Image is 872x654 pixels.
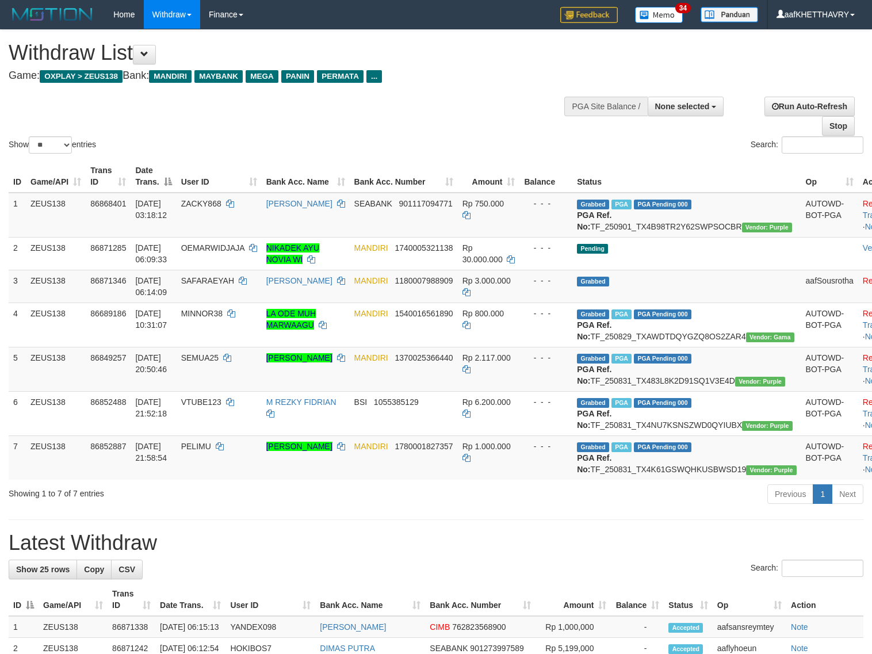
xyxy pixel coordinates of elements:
td: Rp 1,000,000 [536,616,611,638]
a: Note [791,644,808,653]
td: 7 [9,435,26,480]
td: 6 [9,391,26,435]
span: Vendor URL: https://trx4.1velocity.biz [735,377,785,387]
th: User ID: activate to sort column ascending [225,583,315,616]
span: 86868401 [90,199,126,208]
span: Rp 800.000 [462,309,504,318]
th: Action [786,583,863,616]
b: PGA Ref. No: [577,365,611,385]
th: Bank Acc. Number: activate to sort column ascending [425,583,536,616]
div: PGA Site Balance / [564,97,647,116]
a: Run Auto-Refresh [764,97,855,116]
div: - - - [524,275,568,286]
td: ZEUS138 [26,270,86,303]
span: [DATE] 06:14:09 [135,276,167,297]
span: CIMB [430,622,450,632]
span: Marked by aaftrukkakada [611,200,632,209]
b: PGA Ref. No: [577,320,611,341]
span: MAYBANK [194,70,243,83]
span: MANDIRI [354,442,388,451]
span: 86871346 [90,276,126,285]
span: Vendor URL: https://trx4.1velocity.biz [742,223,792,232]
span: Copy 1740005321138 to clipboard [395,243,453,253]
th: Trans ID: activate to sort column ascending [108,583,155,616]
span: 86852887 [90,442,126,451]
img: Button%20Memo.svg [635,7,683,23]
th: Date Trans.: activate to sort column ascending [155,583,225,616]
a: [PERSON_NAME] [266,199,332,208]
input: Search: [782,136,863,154]
span: Marked by aafsolysreylen [611,398,632,408]
td: aafSousrotha [801,270,858,303]
span: Rp 6.200.000 [462,397,511,407]
td: 4 [9,303,26,347]
span: 86689186 [90,309,126,318]
span: Rp 3.000.000 [462,276,511,285]
span: Copy 901117094771 to clipboard [399,199,452,208]
span: Rp 750.000 [462,199,504,208]
a: [PERSON_NAME] [320,622,386,632]
span: OEMARWIDJAJA [181,243,244,253]
span: Marked by aafsolysreylen [611,442,632,452]
th: Trans ID: activate to sort column ascending [86,160,131,193]
td: 5 [9,347,26,391]
h1: Latest Withdraw [9,531,863,554]
td: AUTOWD-BOT-PGA [801,193,858,238]
span: [DATE] 20:50:46 [135,353,167,374]
td: AUTOWD-BOT-PGA [801,435,858,480]
span: OXPLAY > ZEUS138 [40,70,123,83]
td: ZEUS138 [26,391,86,435]
span: Accepted [668,644,703,654]
span: MINNOR38 [181,309,223,318]
b: PGA Ref. No: [577,409,611,430]
span: [DATE] 06:09:33 [135,243,167,264]
td: ZEUS138 [26,303,86,347]
span: PGA Pending [634,200,691,209]
th: ID: activate to sort column descending [9,583,39,616]
span: PGA Pending [634,398,691,408]
span: 34 [675,3,691,13]
h1: Withdraw List [9,41,570,64]
span: 86849257 [90,353,126,362]
span: Copy 1055385129 to clipboard [374,397,419,407]
div: - - - [524,242,568,254]
span: 86852488 [90,397,126,407]
a: Show 25 rows [9,560,77,579]
div: - - - [524,352,568,364]
span: Vendor URL: https://trx4.1velocity.biz [746,465,796,475]
span: PGA Pending [634,442,691,452]
td: TF_250829_TXAWDTDQYGZQ8OS2ZAR4 [572,303,801,347]
th: Status: activate to sort column ascending [664,583,712,616]
span: Copy 762823568900 to clipboard [452,622,506,632]
div: - - - [524,441,568,452]
td: ZEUS138 [26,193,86,238]
span: None selected [655,102,710,111]
td: ZEUS138 [26,237,86,270]
td: ZEUS138 [39,616,108,638]
span: Pending [577,244,608,254]
td: TF_250831_TX4K61GSWQHKUSBWSD19 [572,435,801,480]
input: Search: [782,560,863,577]
th: Date Trans.: activate to sort column descending [131,160,176,193]
span: Grabbed [577,398,609,408]
td: aafsansreymtey [713,616,786,638]
span: Copy 901273997589 to clipboard [470,644,523,653]
img: MOTION_logo.png [9,6,96,23]
td: ZEUS138 [26,435,86,480]
a: Note [791,622,808,632]
span: PELIMU [181,442,211,451]
span: Grabbed [577,442,609,452]
a: [PERSON_NAME] [266,353,332,362]
span: SEABANK [354,199,392,208]
span: CSV [118,565,135,574]
a: LA ODE MUH MARWAAGU [266,309,316,330]
button: None selected [648,97,724,116]
td: 1 [9,193,26,238]
span: Vendor URL: https://trx4.1velocity.biz [742,421,792,431]
span: [DATE] 21:58:54 [135,442,167,462]
label: Search: [751,136,863,154]
a: 1 [813,484,832,504]
span: [DATE] 21:52:18 [135,397,167,418]
td: AUTOWD-BOT-PGA [801,391,858,435]
td: TF_250901_TX4B98TR2Y62SWPSOCBR [572,193,801,238]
